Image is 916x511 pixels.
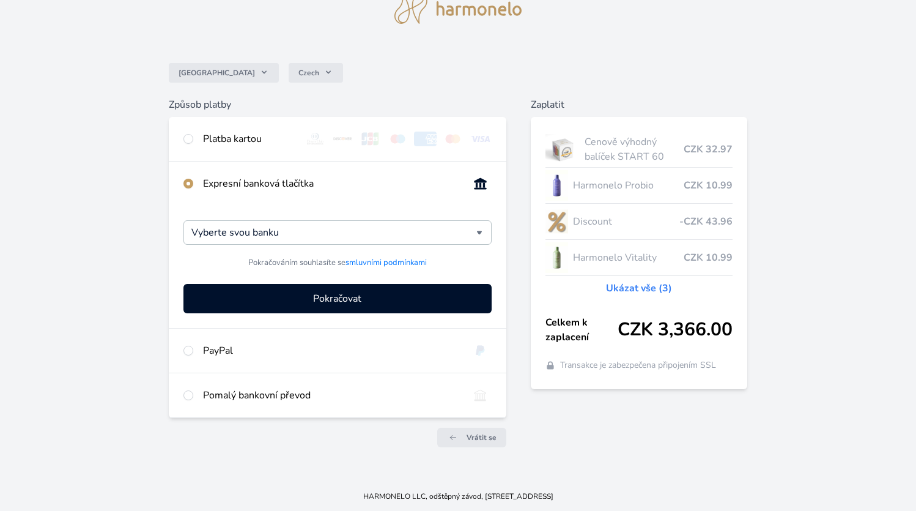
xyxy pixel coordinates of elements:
button: [GEOGRAPHIC_DATA] [169,63,279,83]
a: Vrátit se [437,428,506,447]
img: maestro.svg [386,132,409,146]
button: Pokračovat [183,284,491,313]
div: PayPal [203,343,459,358]
span: CZK 10.99 [684,250,733,265]
span: CZK 32.97 [684,142,733,157]
img: visa.svg [469,132,492,146]
div: Platba kartou [203,132,294,146]
div: Pomalý bankovní převod [203,388,459,403]
span: Transakce je zabezpečena připojením SSL [560,359,716,371]
button: Czech [289,63,343,83]
h6: Zaplatit [531,97,747,112]
a: smluvními podmínkami [345,257,427,268]
span: -CZK 43.96 [679,214,733,229]
span: Pokračovat [313,291,361,306]
h6: Způsob platby [169,97,506,112]
a: Ukázat vše (3) [606,281,672,296]
div: Vyberte svou banku [183,220,491,245]
span: Harmonelo Vitality [573,250,683,265]
span: CZK 10.99 [684,178,733,193]
img: start.jpg [545,134,580,165]
span: CZK 3,366.00 [618,319,733,341]
input: Hledat... [191,225,476,240]
img: discount-lo.png [545,206,569,237]
img: mc.svg [441,132,464,146]
img: bankTransfer_IBAN.svg [469,388,492,403]
span: Vrátit se [467,433,497,442]
img: paypal.svg [469,343,492,358]
img: discover.svg [331,132,354,146]
span: Discount [573,214,679,229]
img: jcb.svg [359,132,382,146]
span: Celkem k zaplacení [545,315,618,345]
span: Czech [298,68,319,78]
img: onlineBanking_CZ.svg [469,176,492,191]
span: Cenově výhodný balíček START 60 [585,135,683,164]
img: amex.svg [414,132,437,146]
img: diners.svg [304,132,327,146]
span: Pokračováním souhlasíte se [248,257,427,269]
img: CLEAN_PROBIO_se_stinem_x-lo.jpg [545,170,569,201]
img: CLEAN_VITALITY_se_stinem_x-lo.jpg [545,242,569,273]
span: Harmonelo Probio [573,178,683,193]
span: [GEOGRAPHIC_DATA] [179,68,255,78]
div: Expresní banková tlačítka [203,176,459,191]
